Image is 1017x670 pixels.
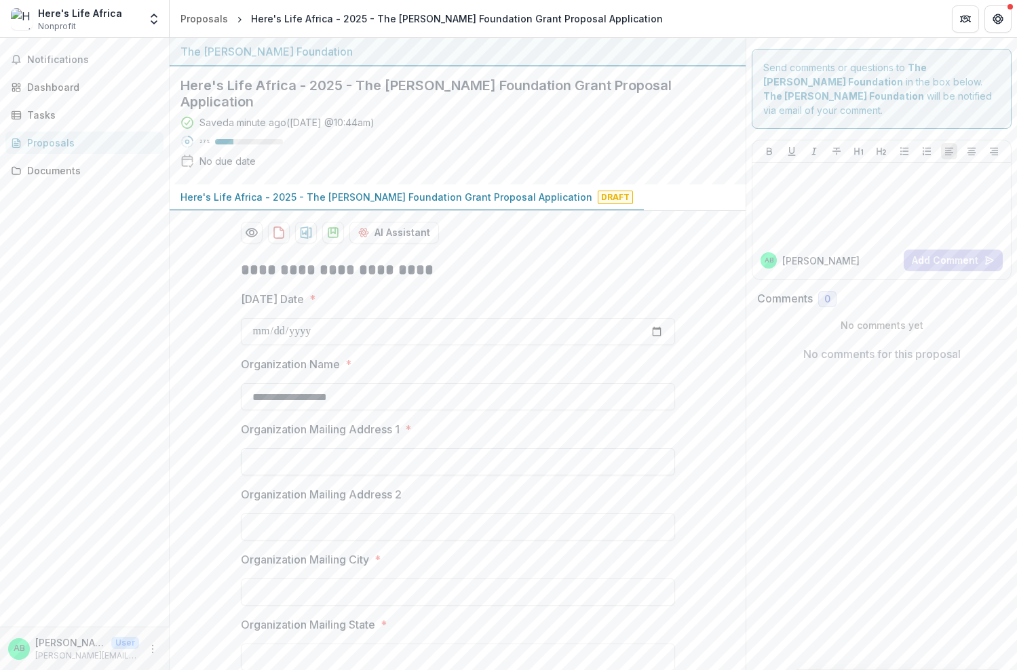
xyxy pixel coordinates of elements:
p: Organization Name [241,356,340,372]
img: Here's Life Africa [11,8,33,30]
button: Heading 2 [873,143,889,159]
h2: Here's Life Africa - 2025 - The [PERSON_NAME] Foundation Grant Proposal Application [180,77,713,110]
button: Get Help [984,5,1012,33]
button: Open entity switcher [145,5,164,33]
button: Align Center [963,143,980,159]
p: No comments yet [757,318,1006,332]
div: Saved a minute ago ( [DATE] @ 10:44am ) [199,115,375,130]
button: Ordered List [919,143,935,159]
button: More [145,641,161,657]
div: The [PERSON_NAME] Foundation [180,43,735,60]
div: Andy Blakeslee [765,257,773,264]
button: download-proposal [322,222,344,243]
p: Organization Mailing Address 2 [241,486,402,502]
a: Dashboard [5,76,164,98]
a: Tasks [5,104,164,126]
button: Align Right [986,143,1002,159]
div: No due date [199,154,256,168]
button: Strike [828,143,845,159]
p: [PERSON_NAME][EMAIL_ADDRESS][DOMAIN_NAME] [35,650,139,662]
p: 27 % [199,137,210,146]
div: Dashboard [27,80,153,94]
div: Here's Life Africa - 2025 - The [PERSON_NAME] Foundation Grant Proposal Application [251,12,663,26]
button: Underline [784,143,800,159]
span: Notifications [27,54,158,66]
a: Proposals [175,9,233,28]
button: Partners [952,5,979,33]
p: No comments for this proposal [803,346,961,362]
div: Proposals [27,136,153,150]
a: Proposals [5,132,164,154]
button: Heading 1 [851,143,867,159]
p: User [111,637,139,649]
div: Send comments or questions to in the box below. will be notified via email of your comment. [752,49,1012,129]
div: Andy Blakeslee [14,644,25,653]
button: Bold [761,143,778,159]
button: download-proposal [295,222,317,243]
button: Align Left [941,143,957,159]
button: download-proposal [268,222,290,243]
p: Organization Mailing State [241,616,375,633]
button: Italicize [806,143,822,159]
div: Documents [27,163,153,178]
strong: The [PERSON_NAME] Foundation [763,90,924,102]
p: [DATE] Date [241,291,304,307]
nav: breadcrumb [175,9,668,28]
p: [PERSON_NAME] [35,635,106,650]
button: AI Assistant [349,222,439,243]
button: Bullet List [896,143,913,159]
p: Organization Mailing Address 1 [241,421,400,437]
p: Organization Mailing City [241,551,369,568]
p: [PERSON_NAME] [782,254,860,268]
p: Here's Life Africa - 2025 - The [PERSON_NAME] Foundation Grant Proposal Application [180,190,592,204]
span: 0 [824,294,830,305]
span: Nonprofit [38,20,76,33]
div: Here's Life Africa [38,6,122,20]
div: Proposals [180,12,228,26]
button: Notifications [5,49,164,71]
span: Draft [598,191,633,204]
a: Documents [5,159,164,182]
h2: Comments [757,292,813,305]
button: Add Comment [904,250,1003,271]
button: Preview 86725608-6b97-4c08-92f5-8f64613c0883-0.pdf [241,222,263,243]
div: Tasks [27,108,153,122]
